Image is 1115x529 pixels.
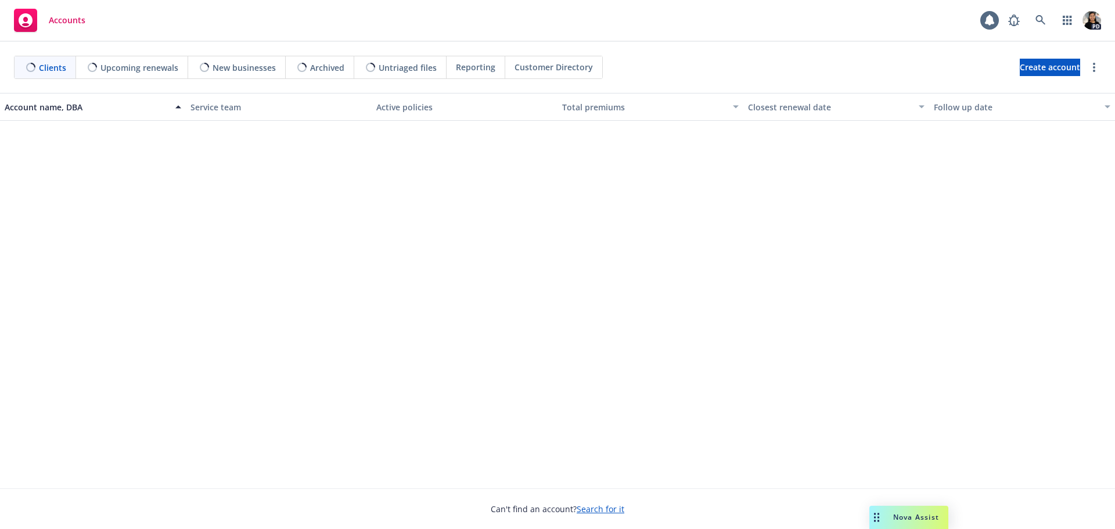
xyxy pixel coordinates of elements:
span: Can't find an account? [491,503,624,515]
button: Nova Assist [869,506,948,529]
a: Report a Bug [1002,9,1026,32]
a: Accounts [9,4,90,37]
span: Upcoming renewals [100,62,178,74]
span: Archived [310,62,344,74]
div: Total premiums [562,101,726,113]
a: Create account [1020,59,1080,76]
div: Active policies [376,101,553,113]
button: Closest renewal date [743,93,929,121]
span: Reporting [456,61,495,73]
a: Search for it [577,503,624,514]
button: Service team [186,93,372,121]
span: Untriaged files [379,62,437,74]
button: Follow up date [929,93,1115,121]
div: Drag to move [869,506,884,529]
button: Active policies [372,93,557,121]
div: Service team [190,101,367,113]
a: more [1087,60,1101,74]
a: Search [1029,9,1052,32]
span: Nova Assist [893,512,939,522]
span: Accounts [49,16,85,25]
img: photo [1082,11,1101,30]
span: Customer Directory [515,61,593,73]
span: Clients [39,62,66,74]
div: Closest renewal date [748,101,912,113]
button: Total premiums [557,93,743,121]
div: Follow up date [934,101,1098,113]
div: Account name, DBA [5,101,168,113]
a: Switch app [1056,9,1079,32]
span: Create account [1020,56,1080,78]
span: New businesses [213,62,276,74]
